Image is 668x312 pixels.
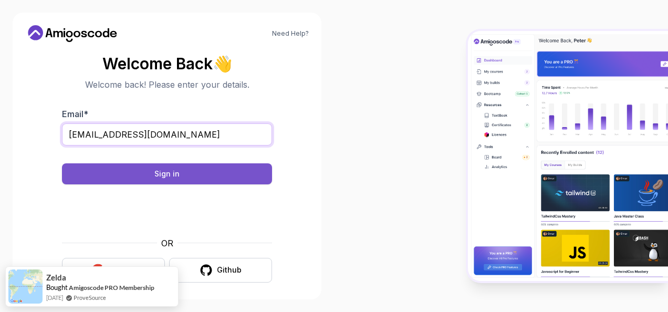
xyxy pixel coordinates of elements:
span: Zelda [46,273,66,282]
div: Google [109,265,135,275]
button: Sign in [62,163,272,184]
h2: Welcome Back [62,55,272,72]
a: Need Help? [272,29,309,38]
p: OR [161,237,173,249]
div: Sign in [154,169,180,179]
button: Github [169,258,272,283]
span: Bought [46,283,68,292]
img: Amigoscode Dashboard [468,31,668,280]
iframe: Widget containing checkbox for hCaptcha security challenge [88,191,246,231]
a: Home link [25,25,120,42]
a: ProveSource [74,293,106,302]
span: 👋 [212,55,232,71]
input: Enter your email [62,123,272,145]
div: Github [217,265,242,275]
img: provesource social proof notification image [8,269,43,304]
a: Amigoscode PRO Membership [69,284,154,292]
span: [DATE] [46,293,63,302]
button: Google [62,258,165,283]
p: Welcome back! Please enter your details. [62,78,272,91]
label: Email * [62,109,88,119]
